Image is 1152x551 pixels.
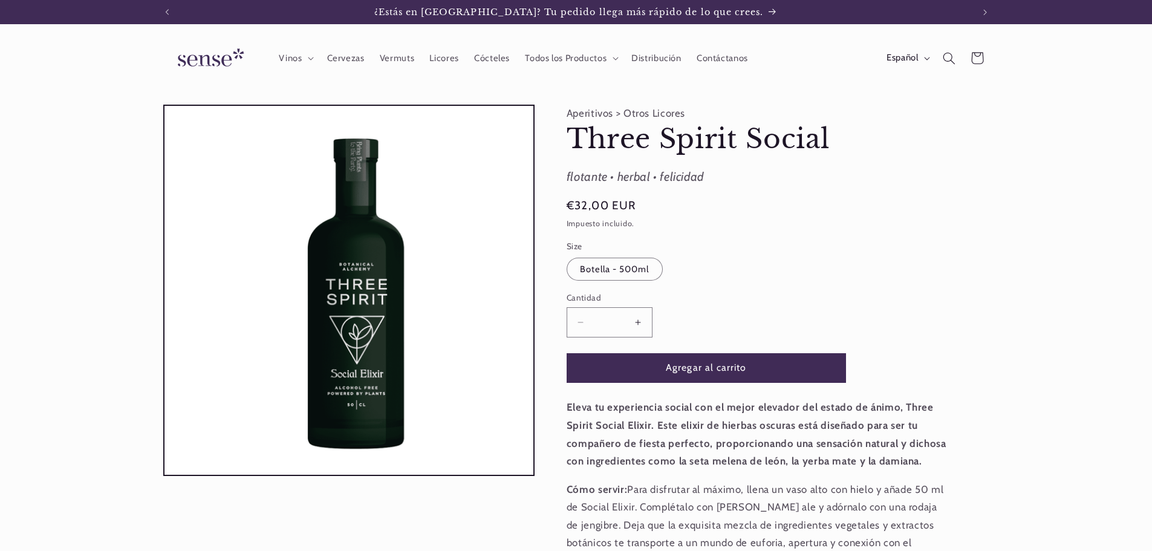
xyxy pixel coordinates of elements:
[936,44,963,72] summary: Búsqueda
[429,53,458,64] span: Licores
[158,36,259,80] a: Sense
[422,45,467,71] a: Licores
[567,122,948,157] h1: Three Spirit Social
[567,258,663,281] label: Botella - 500ml
[697,53,748,64] span: Contáctanos
[474,53,510,64] span: Cócteles
[319,45,372,71] a: Cervezas
[327,53,365,64] span: Cervezas
[689,45,755,71] a: Contáctanos
[567,483,628,495] strong: Cómo servir:
[567,197,636,214] span: €32,00 EUR
[567,353,846,383] button: Agregar al carrito
[567,218,948,230] div: Impuesto incluido.
[567,401,946,467] strong: Eleva tu experiencia social con el mejor elevador del estado de ánimo, Three Spirit Social Elixir...
[879,46,935,70] button: Español
[372,45,422,71] a: Vermuts
[624,45,689,71] a: Distribución
[518,45,624,71] summary: Todos los Productos
[525,53,607,64] span: Todos los Productos
[631,53,682,64] span: Distribución
[279,53,302,64] span: Vinos
[887,51,918,65] span: Español
[163,41,254,76] img: Sense
[567,240,584,252] legend: Size
[380,53,414,64] span: Vermuts
[567,166,948,188] div: flotante • herbal • felicidad
[567,292,846,304] label: Cantidad
[374,7,764,18] span: ¿Estás en [GEOGRAPHIC_DATA]? Tu pedido llega más rápido de lo que crees.
[466,45,517,71] a: Cócteles
[272,45,319,71] summary: Vinos
[163,105,535,476] media-gallery: Visor de la galería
